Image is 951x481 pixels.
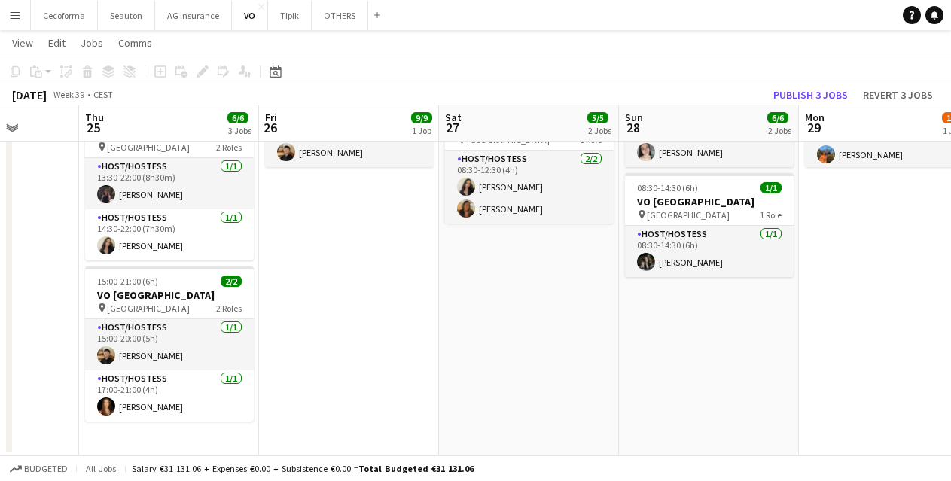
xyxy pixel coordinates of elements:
[767,85,854,105] button: Publish 3 jobs
[232,1,268,30] button: VO
[445,98,614,224] app-job-card: 08:30-12:30 (4h)2/2VO [GEOGRAPHIC_DATA] [GEOGRAPHIC_DATA]1 RoleHost/Hostess2/208:30-12:30 (4h)[PE...
[625,226,794,277] app-card-role: Host/Hostess1/108:30-14:30 (6h)[PERSON_NAME]
[412,125,431,136] div: 1 Job
[625,173,794,277] app-job-card: 08:30-14:30 (6h)1/1VO [GEOGRAPHIC_DATA] [GEOGRAPHIC_DATA]1 RoleHost/Hostess1/108:30-14:30 (6h)[PE...
[221,276,242,287] span: 2/2
[85,370,254,422] app-card-role: Host/Hostess1/117:00-21:00 (4h)[PERSON_NAME]
[85,111,104,124] span: Thu
[107,142,190,153] span: [GEOGRAPHIC_DATA]
[85,266,254,422] app-job-card: 15:00-21:00 (6h)2/2VO [GEOGRAPHIC_DATA] [GEOGRAPHIC_DATA]2 RolesHost/Hostess1/115:00-20:00 (5h)[P...
[81,36,103,50] span: Jobs
[83,119,104,136] span: 25
[216,303,242,314] span: 2 Roles
[760,182,782,193] span: 1/1
[85,209,254,260] app-card-role: Host/Hostess1/114:30-22:00 (7h30m)[PERSON_NAME]
[312,1,368,30] button: OTHERS
[155,1,232,30] button: AG Insurance
[768,125,791,136] div: 2 Jobs
[75,33,109,53] a: Jobs
[85,158,254,209] app-card-role: Host/Hostess1/113:30-22:00 (8h30m)[PERSON_NAME]
[31,1,98,30] button: Cecoforma
[112,33,158,53] a: Comms
[118,36,152,50] span: Comms
[623,119,643,136] span: 28
[805,111,825,124] span: Mon
[216,142,242,153] span: 2 Roles
[445,151,614,224] app-card-role: Host/Hostess2/208:30-12:30 (4h)[PERSON_NAME][PERSON_NAME]
[85,288,254,302] h3: VO [GEOGRAPHIC_DATA]
[85,105,254,260] app-job-card: 13:30-22:00 (8h30m)2/2VO [GEOGRAPHIC_DATA] [GEOGRAPHIC_DATA]2 RolesHost/Hostess1/113:30-22:00 (8h...
[132,463,474,474] div: Salary €31 131.06 + Expenses €0.00 + Subsistence €0.00 =
[227,112,248,123] span: 6/6
[107,303,190,314] span: [GEOGRAPHIC_DATA]
[760,209,782,221] span: 1 Role
[268,1,312,30] button: Tipik
[637,182,698,193] span: 08:30-14:30 (6h)
[8,461,70,477] button: Budgeted
[587,112,608,123] span: 5/5
[263,119,277,136] span: 26
[50,89,87,100] span: Week 39
[445,111,462,124] span: Sat
[42,33,72,53] a: Edit
[803,119,825,136] span: 29
[48,36,66,50] span: Edit
[98,1,155,30] button: Seauton
[443,119,462,136] span: 27
[625,111,643,124] span: Sun
[647,209,730,221] span: [GEOGRAPHIC_DATA]
[85,319,254,370] app-card-role: Host/Hostess1/115:00-20:00 (5h)[PERSON_NAME]
[6,33,39,53] a: View
[228,125,251,136] div: 3 Jobs
[12,36,33,50] span: View
[411,112,432,123] span: 9/9
[83,463,119,474] span: All jobs
[625,195,794,209] h3: VO [GEOGRAPHIC_DATA]
[24,464,68,474] span: Budgeted
[97,276,158,287] span: 15:00-21:00 (6h)
[767,112,788,123] span: 6/6
[588,125,611,136] div: 2 Jobs
[857,85,939,105] button: Revert 3 jobs
[265,111,277,124] span: Fri
[12,87,47,102] div: [DATE]
[358,463,474,474] span: Total Budgeted €31 131.06
[93,89,113,100] div: CEST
